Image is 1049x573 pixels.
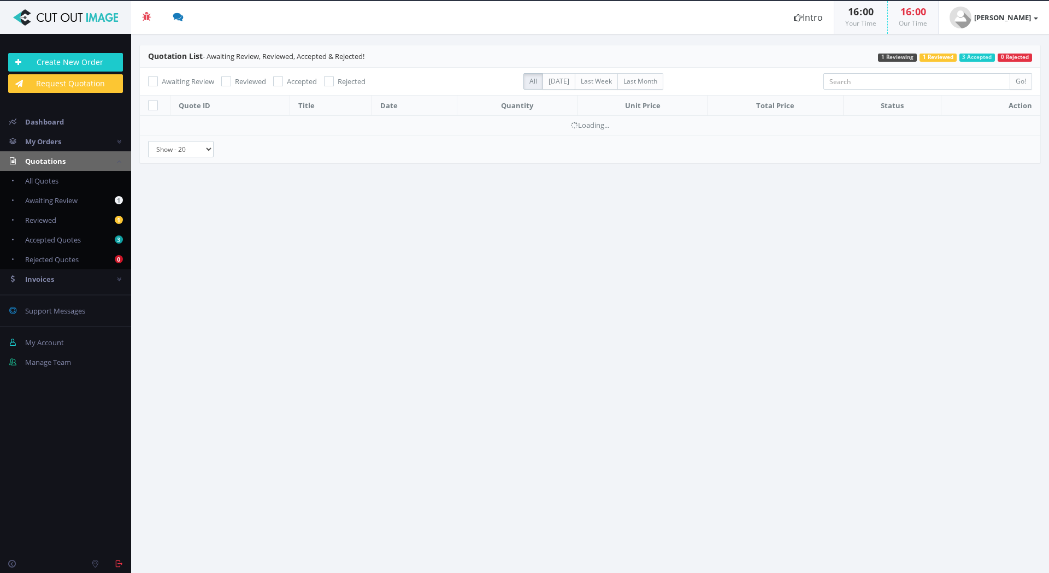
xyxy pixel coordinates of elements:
span: Quantity [501,101,533,110]
span: Awaiting Review [162,76,214,86]
label: Last Week [575,73,618,90]
b: 1 [115,216,123,224]
strong: [PERSON_NAME] [974,13,1031,22]
th: Status [843,96,941,116]
span: 1 Reviewed [920,54,957,62]
span: Reviewed [235,76,266,86]
span: Awaiting Review [25,196,78,205]
th: Date [372,96,457,116]
a: [PERSON_NAME] [939,1,1049,34]
label: Last Month [617,73,663,90]
span: : [911,5,915,18]
span: My Account [25,338,64,347]
small: Your Time [845,19,876,28]
small: Our Time [899,19,927,28]
span: Total Price [756,101,794,110]
label: [DATE] [543,73,575,90]
button: Go! [1010,73,1032,90]
img: user_default.jpg [950,7,971,28]
span: 3 Accepted [959,54,995,62]
th: Action [941,96,1040,116]
img: Cut Out Image [8,9,123,26]
b: 1 [115,196,123,204]
span: Rejected [338,76,366,86]
label: All [523,73,543,90]
span: 00 [863,5,874,18]
span: - Awaiting Review, Reviewed, Accepted & Rejected! [148,51,364,61]
span: Manage Team [25,357,71,367]
span: Unit Price [625,101,661,110]
span: All Quotes [25,176,58,186]
span: Support Messages [25,306,85,316]
span: 0 Rejected [998,54,1032,62]
a: Request Quotation [8,74,123,93]
span: Reviewed [25,215,56,225]
a: Intro [783,1,834,34]
span: Quotations [25,156,66,166]
span: 00 [915,5,926,18]
span: Invoices [25,274,54,284]
span: 1 Reviewing [878,54,917,62]
span: 16 [848,5,859,18]
span: Accepted [287,76,317,86]
b: 3 [115,235,123,244]
th: Title [290,96,372,116]
span: Rejected Quotes [25,255,79,264]
span: : [859,5,863,18]
a: Create New Order [8,53,123,72]
span: My Orders [25,137,61,146]
span: 16 [900,5,911,18]
input: Search [823,73,1010,90]
b: 0 [115,255,123,263]
th: Quote ID [170,96,290,116]
span: Accepted Quotes [25,235,81,245]
span: Dashboard [25,117,64,127]
td: Loading... [140,116,1040,135]
span: Quotation List [148,51,203,61]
